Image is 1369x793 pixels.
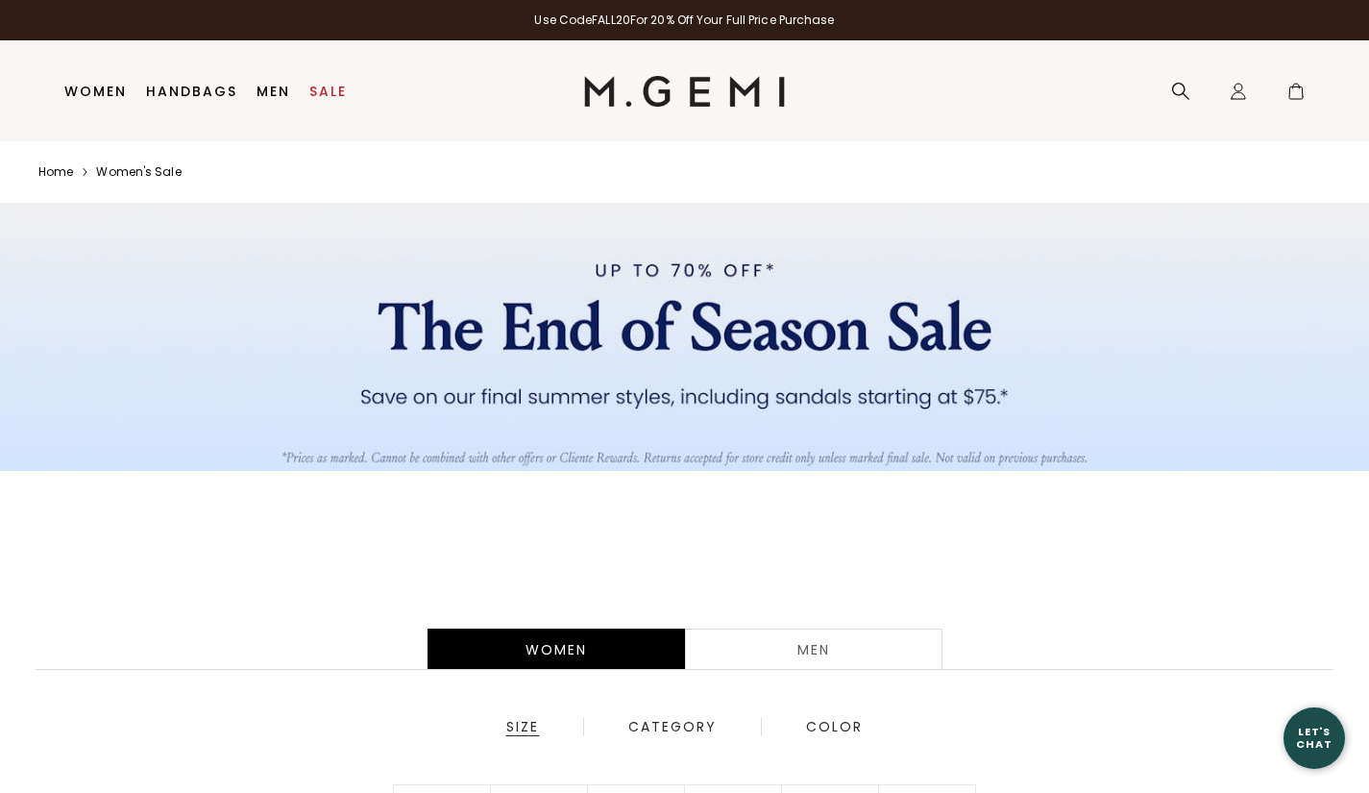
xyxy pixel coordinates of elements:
a: Sale [309,84,347,99]
div: Category [627,719,718,736]
a: Home [38,164,73,180]
a: Handbags [146,84,237,99]
a: Women's sale [96,164,181,180]
div: Size [505,719,540,736]
a: Women [64,84,127,99]
img: M.Gemi [584,76,785,107]
div: Color [805,719,864,736]
a: Men [685,629,942,669]
strong: FALL20 [592,12,630,28]
a: Men [257,84,290,99]
div: Let's Chat [1283,726,1345,750]
div: Women [428,629,685,669]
